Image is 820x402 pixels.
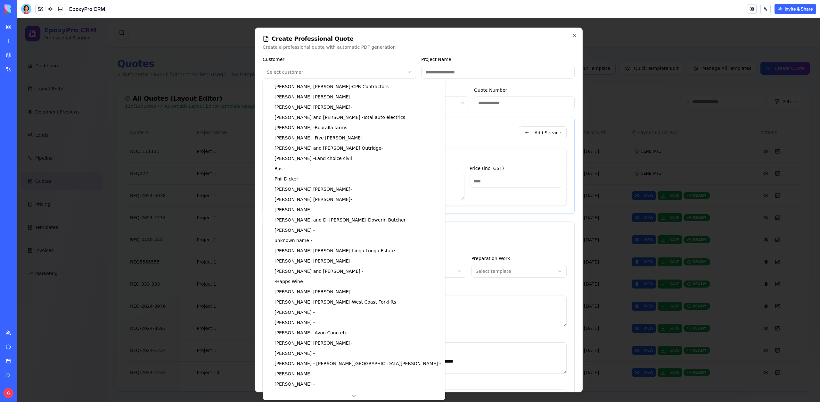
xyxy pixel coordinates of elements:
div: [PERSON_NAME] - [257,332,298,339]
div: Phil Dicker - [257,158,282,164]
div: Ros - [257,147,268,154]
div: [PERSON_NAME] [PERSON_NAME] - West Coast Forklifts [257,281,379,287]
div: [PERSON_NAME] - [257,301,298,308]
div: [PERSON_NAME] [PERSON_NAME] - CPB Contractors [257,65,371,72]
div: [PERSON_NAME] - Five [PERSON_NAME] [257,117,345,123]
div: [PERSON_NAME] [PERSON_NAME] - [257,322,335,328]
div: [PERSON_NAME] and [PERSON_NAME] - [257,250,346,256]
div: [PERSON_NAME] - [257,291,298,297]
div: unknown name - [257,219,295,226]
div: [PERSON_NAME] - Booralla farms [257,106,330,113]
div: [PERSON_NAME] [PERSON_NAME] - [257,240,335,246]
div: [PERSON_NAME] and [PERSON_NAME] - Total auto electrics [257,96,388,103]
button: Invite & Share [775,4,816,14]
div: [PERSON_NAME] - Land choice civil [257,137,335,144]
div: - Happs Wine [257,260,286,267]
div: [PERSON_NAME] [PERSON_NAME] - [257,86,335,92]
div: [PERSON_NAME] [PERSON_NAME] - [257,178,335,185]
div: [PERSON_NAME] [PERSON_NAME] - [257,271,335,277]
span: EpoxyPro CRM [69,5,105,13]
div: [PERSON_NAME] [PERSON_NAME] - [257,168,335,174]
div: [PERSON_NAME] - [257,363,298,369]
div: [PERSON_NAME] and Di [PERSON_NAME] - Dowerin Butcher [257,199,388,205]
div: [PERSON_NAME] - [257,188,298,195]
div: [PERSON_NAME] [PERSON_NAME] - [257,76,335,82]
div: [PERSON_NAME] - [257,353,298,359]
div: [PERSON_NAME] - [PERSON_NAME][GEOGRAPHIC_DATA][PERSON_NAME] - [257,342,424,349]
div: [PERSON_NAME] - Avon Concrete [257,312,330,318]
div: [PERSON_NAME] [PERSON_NAME] - Linga Longa Estate [257,230,378,236]
div: [PERSON_NAME] [PERSON_NAME] - [257,373,335,380]
div: [PERSON_NAME] and [PERSON_NAME] Outridge - [257,127,366,133]
img: logo [4,4,44,13]
div: [PERSON_NAME] - [257,209,298,215]
span: G [3,388,13,398]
